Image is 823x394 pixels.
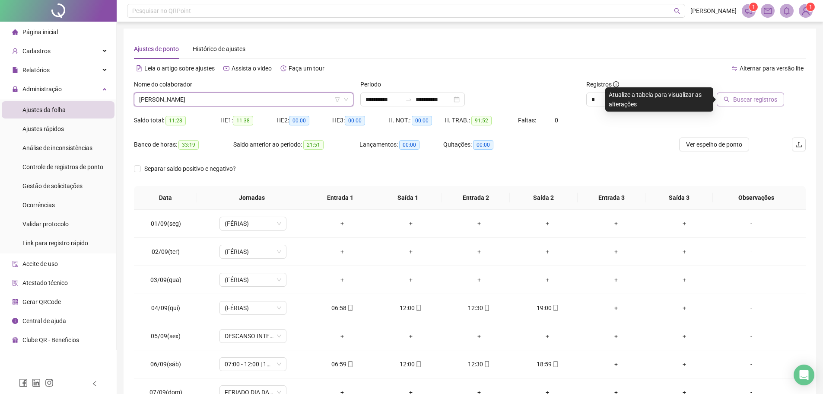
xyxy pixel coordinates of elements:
[726,359,777,369] div: -
[12,29,18,35] span: home
[520,275,575,285] div: +
[12,337,18,343] span: gift
[726,275,777,285] div: -
[483,361,490,367] span: mobile
[22,183,83,189] span: Gestão de solicitações
[520,219,575,228] div: +
[657,359,712,369] div: +
[22,240,88,247] span: Link para registro rápido
[220,115,276,125] div: HE 1:
[315,359,369,369] div: 06:59
[276,115,333,125] div: HE 2:
[22,86,62,93] span: Administração
[690,6,737,16] span: [PERSON_NAME]
[510,186,578,210] th: Saída 2
[22,163,103,170] span: Controle de registros de ponto
[452,275,506,285] div: +
[799,4,812,17] img: 91214
[225,217,281,230] span: (FÉRIAS)
[151,220,181,227] span: 01/09(seg)
[783,7,791,15] span: bell
[360,80,387,89] label: Período
[586,80,619,89] span: Registros
[657,331,712,341] div: +
[731,65,737,71] span: swap
[520,247,575,256] div: +
[412,116,432,125] span: 00:00
[383,359,438,369] div: 12:00
[674,8,680,14] span: search
[152,248,180,255] span: 02/09(ter)
[134,115,220,125] div: Saldo total:
[589,359,643,369] div: +
[193,45,245,52] span: Histórico de ajustes
[605,87,713,112] div: Atualize a tabela para visualizar as alterações
[306,186,374,210] th: Entrada 1
[12,318,18,324] span: info-circle
[589,275,643,285] div: +
[144,65,215,72] span: Leia o artigo sobre ajustes
[452,303,506,313] div: 12:30
[139,93,348,106] span: IGOR VINICIUS GOMES OLIVEIRA
[733,95,777,104] span: Buscar registros
[225,330,281,343] span: DESCANSO INTER-JORNADA
[280,65,286,71] span: history
[399,140,419,150] span: 00:00
[22,317,66,324] span: Central de ajuda
[233,116,253,125] span: 11:38
[346,305,353,311] span: mobile
[22,221,69,227] span: Validar protocolo
[520,359,575,369] div: 18:59
[657,275,712,285] div: +
[225,301,281,314] span: (FÉRIAS)
[686,140,742,149] span: Ver espelho de ponto
[12,48,18,54] span: user-add
[303,140,324,150] span: 21:51
[134,186,197,210] th: Data
[657,247,712,256] div: +
[452,331,506,341] div: +
[22,125,64,132] span: Ajustes rápidos
[415,361,422,367] span: mobile
[315,303,369,313] div: 06:58
[19,378,28,387] span: facebook
[483,305,490,311] span: mobile
[445,115,518,125] div: H. TRAB.:
[150,276,181,283] span: 03/09(qua)
[374,186,442,210] th: Saída 1
[151,304,180,311] span: 04/09(qui)
[225,273,281,286] span: (FÉRIAS)
[383,303,438,313] div: 12:00
[442,186,510,210] th: Entrada 2
[518,117,537,124] span: Faltas:
[726,303,777,313] div: -
[383,331,438,341] div: +
[613,81,619,87] span: info-circle
[12,86,18,92] span: lock
[315,219,369,228] div: +
[289,116,309,125] span: 00:00
[22,279,68,286] span: Atestado técnico
[717,93,784,106] button: Buscar registros
[720,193,792,202] span: Observações
[165,116,186,125] span: 11:28
[22,48,51,54] span: Cadastros
[136,65,142,71] span: file-text
[197,186,306,210] th: Jornadas
[22,298,61,305] span: Gerar QRCode
[383,219,438,228] div: +
[346,361,353,367] span: mobile
[233,140,359,150] div: Saldo anterior ao período:
[92,381,98,387] span: left
[178,140,199,150] span: 33:19
[726,331,777,341] div: -
[520,331,575,341] div: +
[749,3,758,11] sup: 1
[405,96,412,103] span: to
[223,65,229,71] span: youtube
[645,186,713,210] th: Saída 3
[657,219,712,228] div: +
[740,65,804,72] span: Alternar para versão lite
[22,106,66,113] span: Ajustes da folha
[578,186,645,210] th: Entrada 3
